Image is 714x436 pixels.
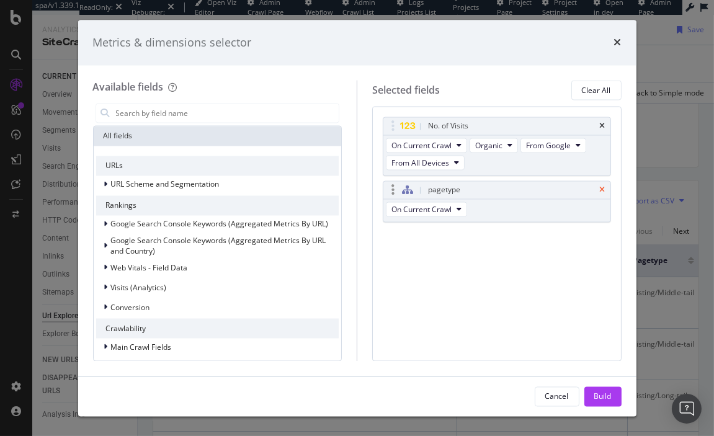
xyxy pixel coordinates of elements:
[386,138,467,153] button: On Current Crawl
[594,391,612,401] div: Build
[428,184,460,197] div: pagetype
[111,342,172,352] span: Main Crawl Fields
[672,394,702,424] div: Open Intercom Messenger
[470,138,518,153] button: Organic
[391,158,449,168] span: From All Devices
[93,81,164,94] div: Available fields
[94,127,342,146] div: All fields
[111,282,167,293] span: Visits (Analytics)
[526,140,571,151] span: From Google
[428,120,468,133] div: No. of Visits
[111,179,220,190] span: URL Scheme and Segmentation
[111,219,329,229] span: Google Search Console Keywords (Aggregated Metrics By URL)
[614,35,622,51] div: times
[571,81,622,100] button: Clear All
[391,204,452,215] span: On Current Crawl
[383,181,611,223] div: pagetypetimesOn Current Crawl
[582,85,611,96] div: Clear All
[115,104,339,123] input: Search by field name
[96,319,339,339] div: Crawlability
[475,140,502,151] span: Organic
[545,391,569,401] div: Cancel
[584,386,622,406] button: Build
[372,83,440,97] div: Selected fields
[386,156,465,171] button: From All Devices
[96,156,339,176] div: URLs
[111,236,326,257] span: Google Search Console Keywords (Aggregated Metrics By URL and Country)
[93,35,252,51] div: Metrics & dimensions selector
[600,187,605,194] div: times
[520,138,586,153] button: From Google
[383,117,611,176] div: No. of VisitstimesOn Current CrawlOrganicFrom GoogleFrom All Devices
[78,20,636,416] div: modal
[111,302,150,313] span: Conversion
[391,140,452,151] span: On Current Crawl
[111,262,188,273] span: Web Vitals - Field Data
[386,202,467,217] button: On Current Crawl
[600,123,605,130] div: times
[535,386,579,406] button: Cancel
[96,196,339,216] div: Rankings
